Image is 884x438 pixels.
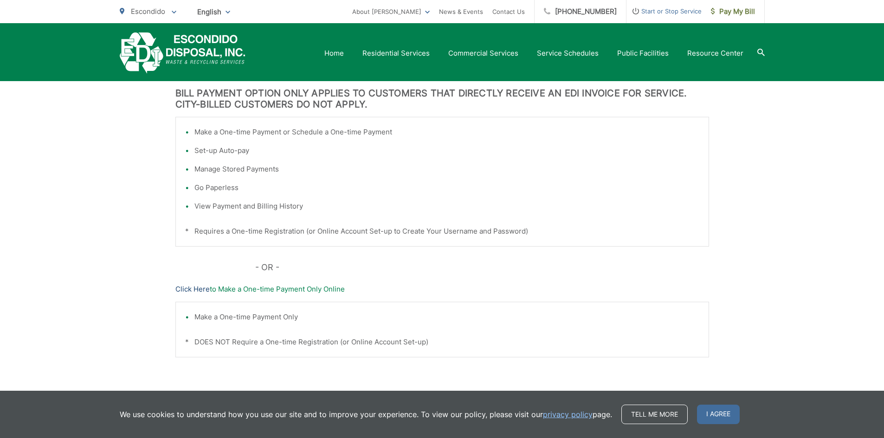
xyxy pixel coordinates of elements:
a: Resource Center [687,48,743,59]
a: News & Events [439,6,483,17]
a: EDCD logo. Return to the homepage. [120,32,245,74]
span: Escondido [131,7,165,16]
li: Set-up Auto-pay [194,145,699,156]
a: privacy policy [543,409,593,420]
li: View Payment and Billing History [194,201,699,212]
p: - OR - [255,260,709,274]
a: About [PERSON_NAME] [352,6,430,17]
li: Make a One-time Payment Only [194,311,699,323]
a: Tell me more [621,405,688,424]
a: Commercial Services [448,48,518,59]
p: to Make a One-time Payment Only Online [175,284,709,295]
span: I agree [697,405,740,424]
a: Home [324,48,344,59]
p: * DOES NOT Require a One-time Registration (or Online Account Set-up) [185,336,699,348]
a: Residential Services [362,48,430,59]
span: English [190,4,237,20]
span: Pay My Bill [711,6,755,17]
li: Make a One-time Payment or Schedule a One-time Payment [194,127,699,138]
a: Contact Us [492,6,525,17]
li: Go Paperless [194,182,699,193]
a: Service Schedules [537,48,599,59]
p: * Requires a One-time Registration (or Online Account Set-up to Create Your Username and Password) [185,226,699,237]
h3: BILL PAYMENT OPTION ONLY APPLIES TO CUSTOMERS THAT DIRECTLY RECEIVE AN EDI INVOICE FOR SERVICE. C... [175,88,709,110]
a: Click Here [175,284,210,295]
p: We use cookies to understand how you use our site and to improve your experience. To view our pol... [120,409,612,420]
a: Public Facilities [617,48,669,59]
li: Manage Stored Payments [194,164,699,175]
